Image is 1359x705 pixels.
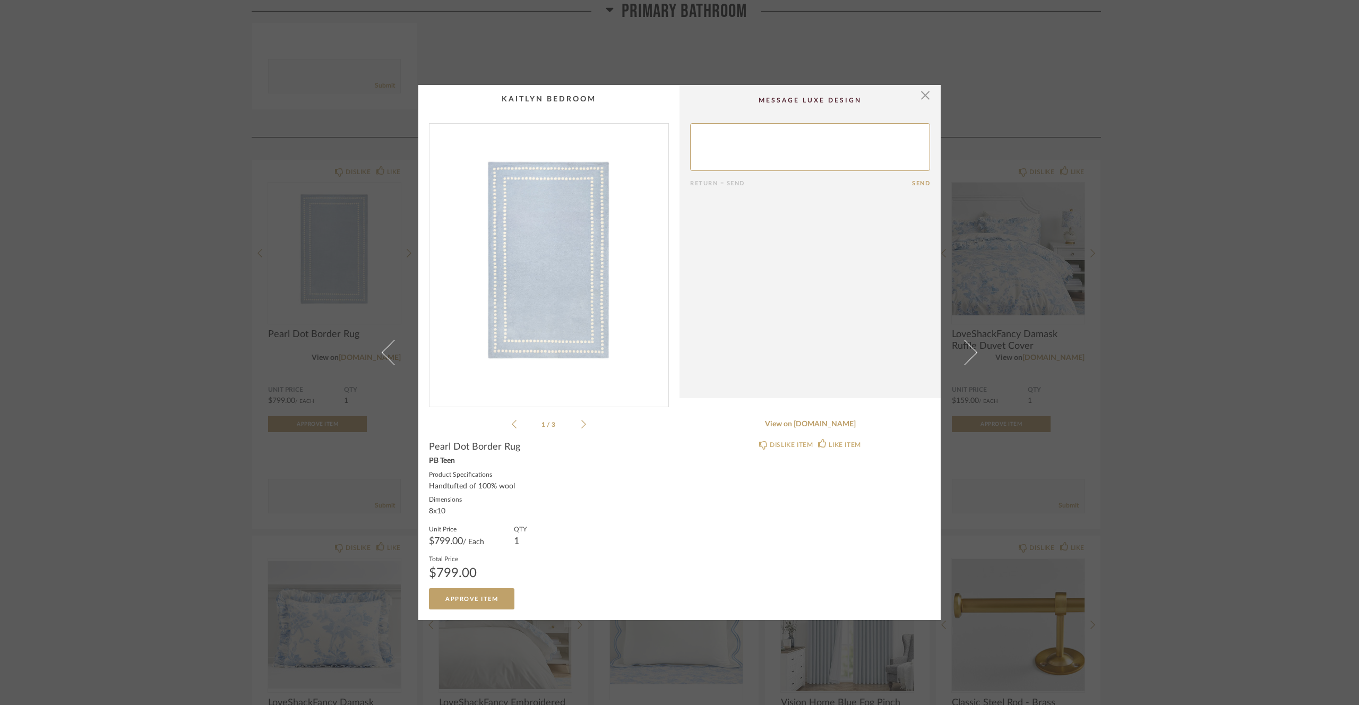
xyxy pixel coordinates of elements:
[829,440,861,450] div: LIKE ITEM
[547,422,552,428] span: /
[429,537,463,546] span: $799.00
[690,420,930,429] a: View on [DOMAIN_NAME]
[429,124,668,398] img: 402acb85-bab2-4d42-83da-b8d3223bd915_1000x1000.jpg
[541,422,547,428] span: 1
[552,422,557,428] span: 3
[429,483,669,491] div: Handtufted of 100% wool
[429,457,669,466] div: PB Teen
[429,525,484,533] label: Unit Price
[429,567,477,580] div: $799.00
[429,554,477,563] label: Total Price
[690,180,912,187] div: Return = Send
[463,538,484,546] span: / Each
[429,441,520,453] span: Pearl Dot Border Rug
[429,470,669,478] label: Product Specifications
[445,596,498,602] span: Approve Item
[429,124,668,398] div: 0
[429,588,514,609] button: Approve Item
[915,85,936,106] button: Close
[514,525,527,533] label: QTY
[429,495,462,503] label: Dimensions
[770,440,813,450] div: DISLIKE ITEM
[514,537,527,546] div: 1
[912,180,930,187] button: Send
[429,508,462,516] div: 8x10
